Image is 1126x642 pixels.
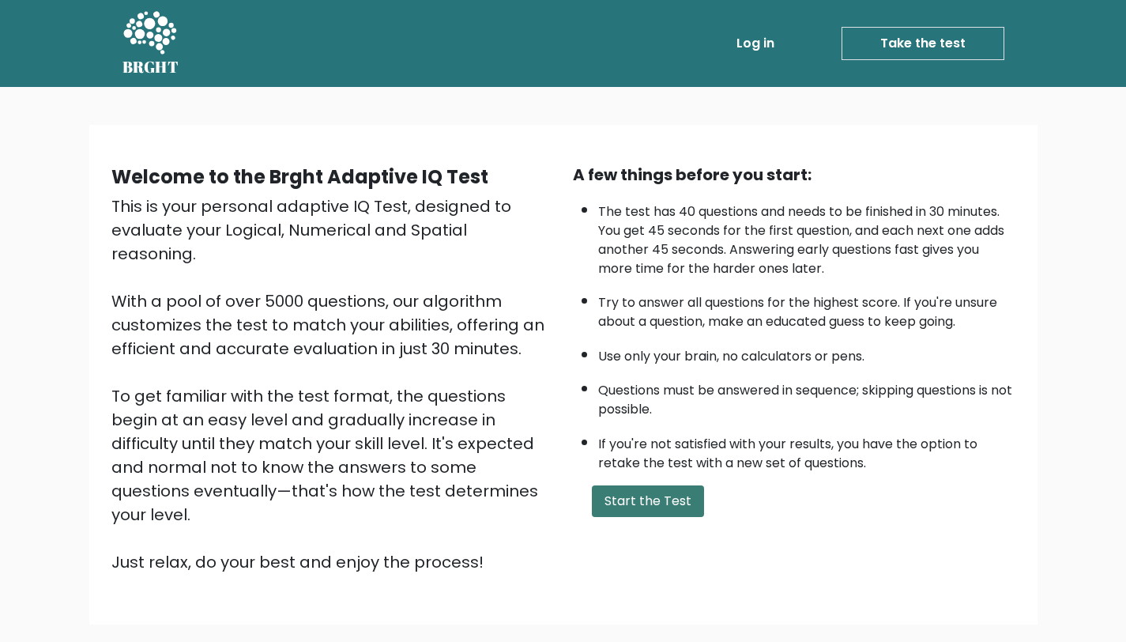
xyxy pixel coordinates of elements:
[573,163,1015,187] div: A few things before you start:
[730,28,781,59] a: Log in
[598,427,1015,473] li: If you're not satisfied with your results, you have the option to retake the test with a new set ...
[122,6,179,81] a: BRGHT
[111,194,554,574] div: This is your personal adaptive IQ Test, designed to evaluate your Logical, Numerical and Spatial ...
[598,339,1015,366] li: Use only your brain, no calculators or pens.
[598,194,1015,278] li: The test has 40 questions and needs to be finished in 30 minutes. You get 45 seconds for the firs...
[111,164,488,190] b: Welcome to the Brght Adaptive IQ Test
[592,485,704,517] button: Start the Test
[842,27,1004,60] a: Take the test
[122,58,179,77] h5: BRGHT
[598,373,1015,419] li: Questions must be answered in sequence; skipping questions is not possible.
[598,285,1015,331] li: Try to answer all questions for the highest score. If you're unsure about a question, make an edu...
